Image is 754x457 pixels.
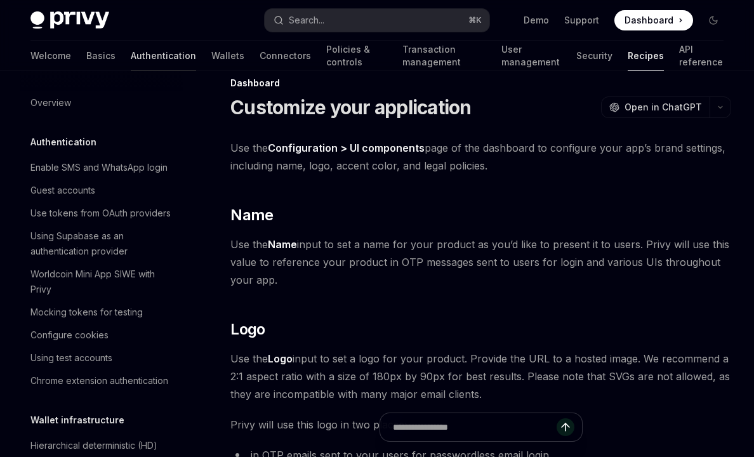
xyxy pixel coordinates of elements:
[30,183,95,198] div: Guest accounts
[20,324,183,347] a: Configure cookies
[679,41,724,71] a: API reference
[30,267,175,297] div: Worldcoin Mini App SIWE with Privy
[268,352,293,365] strong: Logo
[20,179,183,202] a: Guest accounts
[230,77,731,89] div: Dashboard
[557,418,574,436] button: Send message
[20,156,183,179] a: Enable SMS and WhatsApp login
[20,369,183,392] a: Chrome extension authentication
[265,9,489,32] button: Search...⌘K
[230,96,472,119] h1: Customize your application
[576,41,612,71] a: Security
[268,142,425,154] strong: Configuration > UI components
[30,95,71,110] div: Overview
[30,413,124,428] h5: Wallet infrastructure
[564,14,599,27] a: Support
[20,347,183,369] a: Using test accounts
[268,238,297,251] strong: Name
[86,41,116,71] a: Basics
[501,41,561,71] a: User management
[625,101,702,114] span: Open in ChatGPT
[211,41,244,71] a: Wallets
[230,205,274,225] span: Name
[30,228,175,259] div: Using Supabase as an authentication provider
[131,41,196,71] a: Authentication
[289,13,324,28] div: Search...
[230,319,265,340] span: Logo
[468,15,482,25] span: ⌘ K
[326,41,387,71] a: Policies & controls
[30,11,109,29] img: dark logo
[230,235,731,289] span: Use the input to set a name for your product as you’d like to present it to users. Privy will use...
[20,301,183,324] a: Mocking tokens for testing
[628,41,664,71] a: Recipes
[30,350,112,366] div: Using test accounts
[614,10,693,30] a: Dashboard
[30,328,109,343] div: Configure cookies
[703,10,724,30] button: Toggle dark mode
[230,350,731,403] span: Use the input to set a logo for your product. Provide the URL to a hosted image. We recommend a 2...
[625,14,673,27] span: Dashboard
[30,41,71,71] a: Welcome
[30,160,168,175] div: Enable SMS and WhatsApp login
[20,225,183,263] a: Using Supabase as an authentication provider
[30,373,168,388] div: Chrome extension authentication
[30,206,171,221] div: Use tokens from OAuth providers
[260,41,311,71] a: Connectors
[230,139,731,175] span: Use the page of the dashboard to configure your app’s brand settings, including name, logo, accen...
[402,41,486,71] a: Transaction management
[30,135,96,150] h5: Authentication
[20,202,183,225] a: Use tokens from OAuth providers
[524,14,549,27] a: Demo
[20,263,183,301] a: Worldcoin Mini App SIWE with Privy
[20,91,183,114] a: Overview
[601,96,710,118] button: Open in ChatGPT
[30,305,143,320] div: Mocking tokens for testing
